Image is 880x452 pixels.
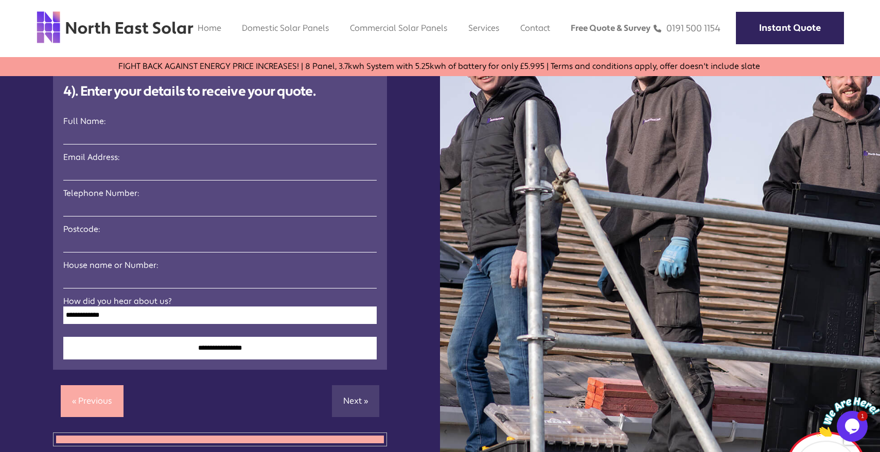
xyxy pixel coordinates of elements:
a: Next » [332,385,379,417]
a: Free Quote & Survey [571,23,650,33]
a: 0191 500 1154 [654,23,720,34]
label: Postcode: [63,224,377,234]
label: Telephone Number: [63,188,377,198]
a: Services [468,23,500,33]
a: Instant Quote [736,12,844,44]
a: Contact [520,23,550,33]
img: phone icon [654,23,661,34]
label: House name or Number: [63,260,377,270]
a: Home [198,23,221,33]
iframe: chat widget [816,388,880,437]
label: Email Address: [63,152,377,162]
a: Commercial Solar Panels [350,23,448,33]
img: north east solar logo [36,10,194,44]
a: Domestic Solar Panels [242,23,329,33]
a: « Previous [61,385,124,417]
label: Full Name: [63,116,377,126]
strong: 4). Enter your details to receive your quote. [63,83,315,100]
label: How did you hear about us? [63,296,377,306]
